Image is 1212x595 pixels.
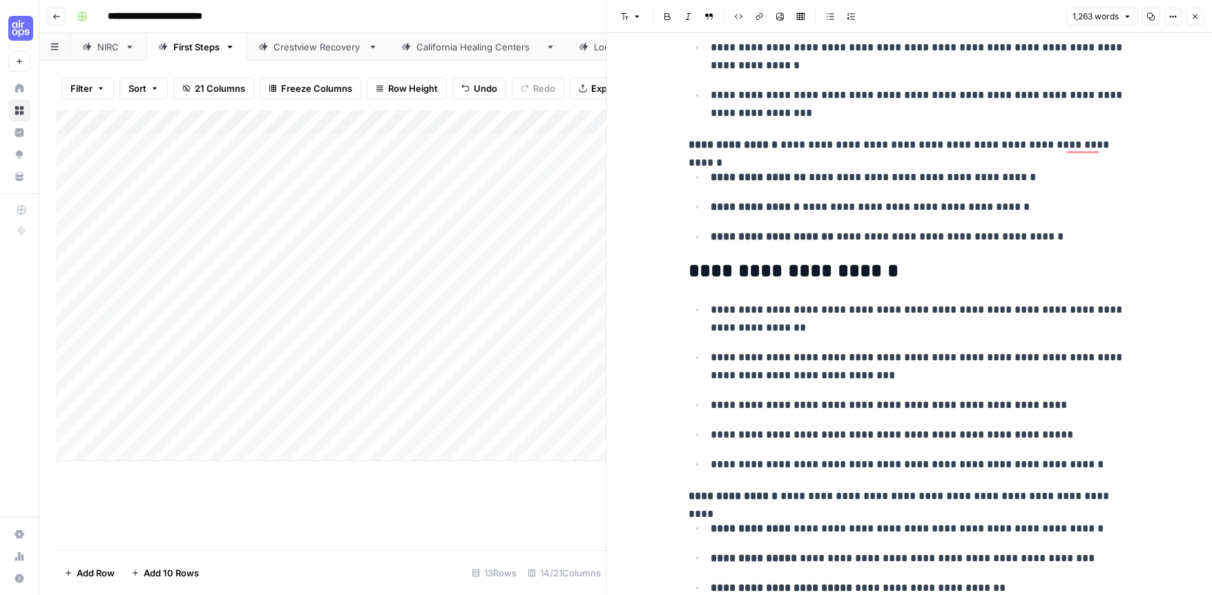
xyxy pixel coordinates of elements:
a: Crestview Recovery [247,33,389,61]
span: Filter [70,81,93,95]
button: Workspace: Cohort 4 [8,11,30,46]
button: Sort [119,77,168,99]
div: 14/21 Columns [522,562,606,584]
div: 13 Rows [466,562,522,584]
span: Add 10 Rows [144,566,199,580]
button: Export CSV [570,77,649,99]
a: Usage [8,545,30,567]
span: Row Height [388,81,438,95]
div: First Steps [173,40,220,54]
button: 1,263 words [1066,8,1137,26]
a: Opportunities [8,144,30,166]
a: Longleaf [567,33,658,61]
span: Add Row [77,566,115,580]
button: Filter [61,77,114,99]
div: Longleaf [594,40,631,54]
a: Insights [8,121,30,144]
span: 1,263 words [1072,10,1119,23]
a: [US_STATE] Healing Centers [389,33,567,61]
div: Crestview Recovery [273,40,363,54]
a: NIRC [70,33,146,61]
button: Row Height [367,77,447,99]
a: Home [8,77,30,99]
button: Redo [512,77,564,99]
a: First Steps [146,33,247,61]
span: Redo [533,81,555,95]
button: Add 10 Rows [123,562,207,584]
button: Undo [452,77,506,99]
div: NIRC [97,40,119,54]
a: Settings [8,523,30,545]
span: Sort [128,81,146,95]
span: Export CSV [591,81,640,95]
a: Browse [8,99,30,121]
span: Undo [474,81,497,95]
button: Add Row [56,562,123,584]
span: 21 Columns [195,81,245,95]
img: Cohort 4 Logo [8,16,33,41]
a: Your Data [8,166,30,188]
button: Help + Support [8,567,30,589]
span: Freeze Columns [281,81,352,95]
button: 21 Columns [173,77,254,99]
div: [US_STATE] Healing Centers [416,40,540,54]
button: Freeze Columns [260,77,361,99]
